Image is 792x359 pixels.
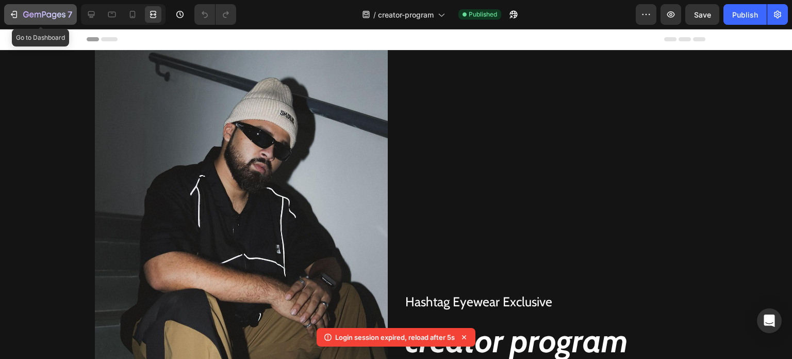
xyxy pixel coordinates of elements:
[405,292,628,332] strong: creator program
[404,263,697,283] h2: Hashtag Eyewear Exclusive
[4,4,77,25] button: 7
[194,4,236,25] div: Undo/Redo
[694,10,711,19] span: Save
[757,308,782,333] div: Open Intercom Messenger
[469,10,497,19] span: Published
[732,9,758,20] div: Publish
[723,4,767,25] button: Publish
[335,332,455,342] p: Login session expired, reload after 5s
[685,4,719,25] button: Save
[378,9,434,20] span: creator-program
[68,8,72,21] p: 7
[373,9,376,20] span: /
